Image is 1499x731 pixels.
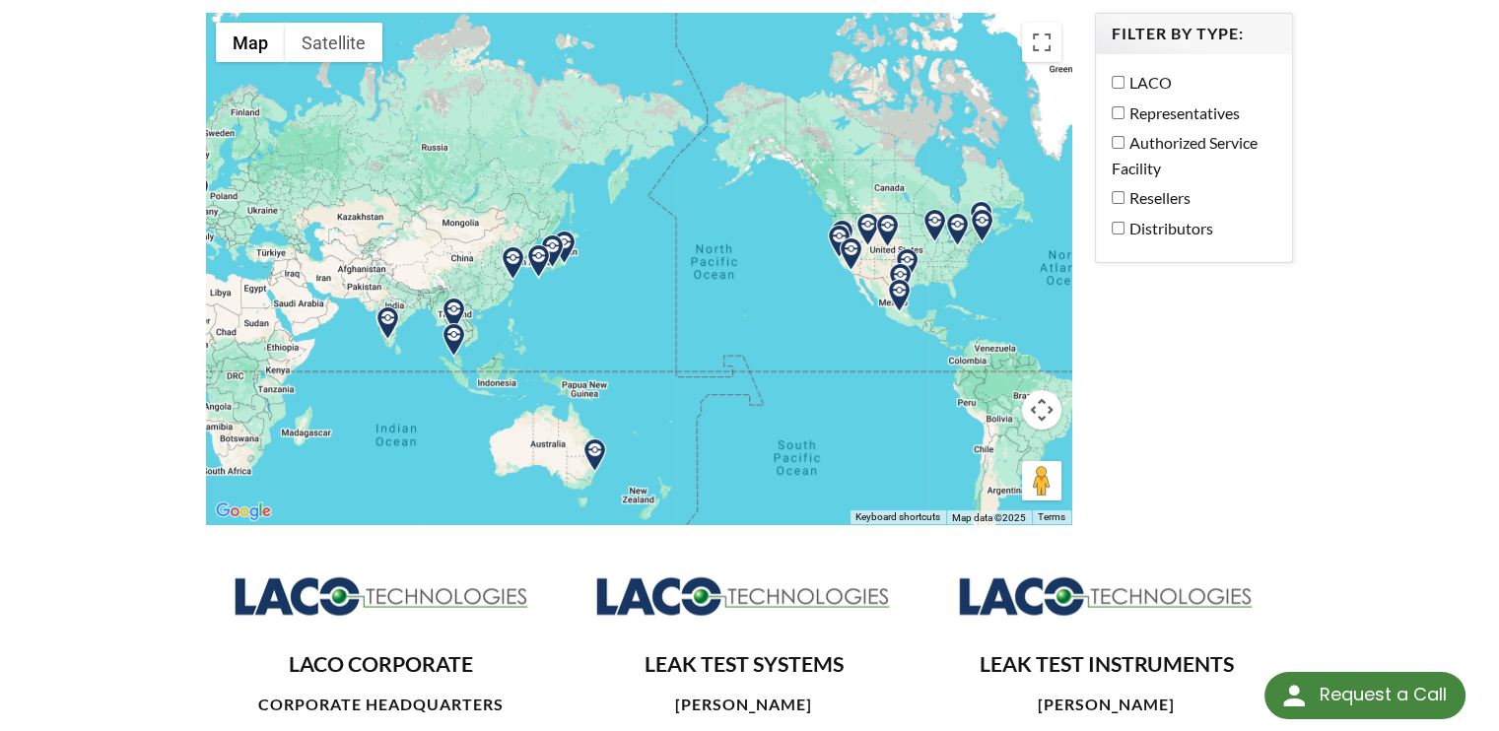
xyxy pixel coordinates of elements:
[946,651,1265,679] h3: LEAK TEST INSTRUMENTS
[258,695,504,713] strong: CORPORATE HEADQUARTERS
[1278,680,1310,711] img: round button
[222,651,541,679] h3: LACO CORPORATE
[584,651,904,679] h3: LEAK TEST SYSTEMS
[1022,461,1061,500] button: Drag Pegman onto the map to open Street View
[595,575,891,618] img: Logo_LACO-TECH_hi-res.jpg
[1112,130,1267,180] label: Authorized Service Facility
[234,575,529,618] img: Logo_LACO-TECH_hi-res.jpg
[1038,511,1065,522] a: Terms (opens in new tab)
[216,23,285,62] button: Show street map
[675,695,812,713] strong: [PERSON_NAME]
[1022,390,1061,430] button: Map camera controls
[1319,672,1446,717] div: Request a Call
[1112,76,1124,89] input: LACO
[285,23,382,62] button: Show satellite imagery
[1112,222,1124,234] input: Distributors
[1112,216,1267,241] label: Distributors
[1112,24,1277,44] h4: Filter by Type:
[1264,672,1465,719] div: Request a Call
[1112,106,1124,119] input: Representatives
[855,510,940,524] button: Keyboard shortcuts
[1022,23,1061,62] button: Toggle fullscreen view
[211,498,276,524] a: Open this area in Google Maps (opens a new window)
[1112,185,1267,211] label: Resellers
[952,512,1026,523] span: Map data ©2025
[958,575,1254,618] img: Logo_LACO-TECH_hi-res.jpg
[1038,695,1175,713] strong: [PERSON_NAME]
[1112,100,1267,126] label: Representatives
[1112,136,1124,149] input: Authorized Service Facility
[211,498,276,524] img: Google
[1112,191,1124,204] input: Resellers
[1112,70,1267,96] label: LACO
